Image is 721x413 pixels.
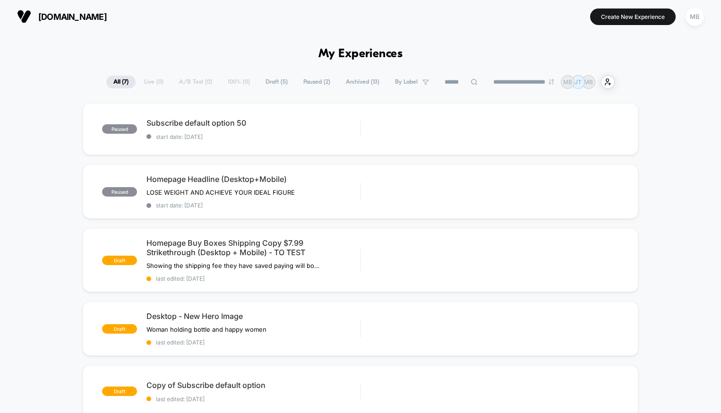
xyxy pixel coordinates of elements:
span: draft [102,324,137,334]
span: Homepage Headline (Desktop+Mobile) [146,174,360,184]
span: All ( 7 ) [106,76,136,88]
p: MB [584,78,593,86]
span: Archived ( 13 ) [339,76,386,88]
span: last edited: [DATE] [146,275,360,282]
span: Draft ( 5 ) [258,76,295,88]
button: MB [683,7,707,26]
span: Desktop - New Hero Image [146,311,360,321]
span: LOSE WEIGHT AND ACHIEVE YOUR IDEAL FIGURE [146,189,295,196]
span: last edited: [DATE] [146,396,360,403]
button: Create New Experience [590,9,676,25]
span: Paused ( 2 ) [296,76,337,88]
span: Subscribe default option 50 [146,118,360,128]
span: paused [102,124,137,134]
span: start date: [DATE] [146,202,360,209]
span: draft [102,256,137,265]
img: end [549,79,554,85]
button: [DOMAIN_NAME] [14,9,110,24]
span: last edited: [DATE] [146,339,360,346]
span: [DOMAIN_NAME] [38,12,107,22]
span: start date: [DATE] [146,133,360,140]
span: Homepage Buy Boxes Shipping Copy $7.99 Strikethrough (Desktop + Mobile) - TO TEST [146,238,360,257]
span: draft [102,387,137,396]
img: Visually logo [17,9,31,24]
h1: My Experiences [318,47,403,61]
p: MB [563,78,572,86]
span: Showing the shipping fee they have saved paying will boost RPS [146,262,322,269]
span: Copy of Subscribe default option [146,380,360,390]
span: Woman holding bottle and happy women [146,326,266,333]
span: paused [102,187,137,197]
span: By Label [395,78,418,86]
div: MB [686,8,704,26]
p: JT [575,78,582,86]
